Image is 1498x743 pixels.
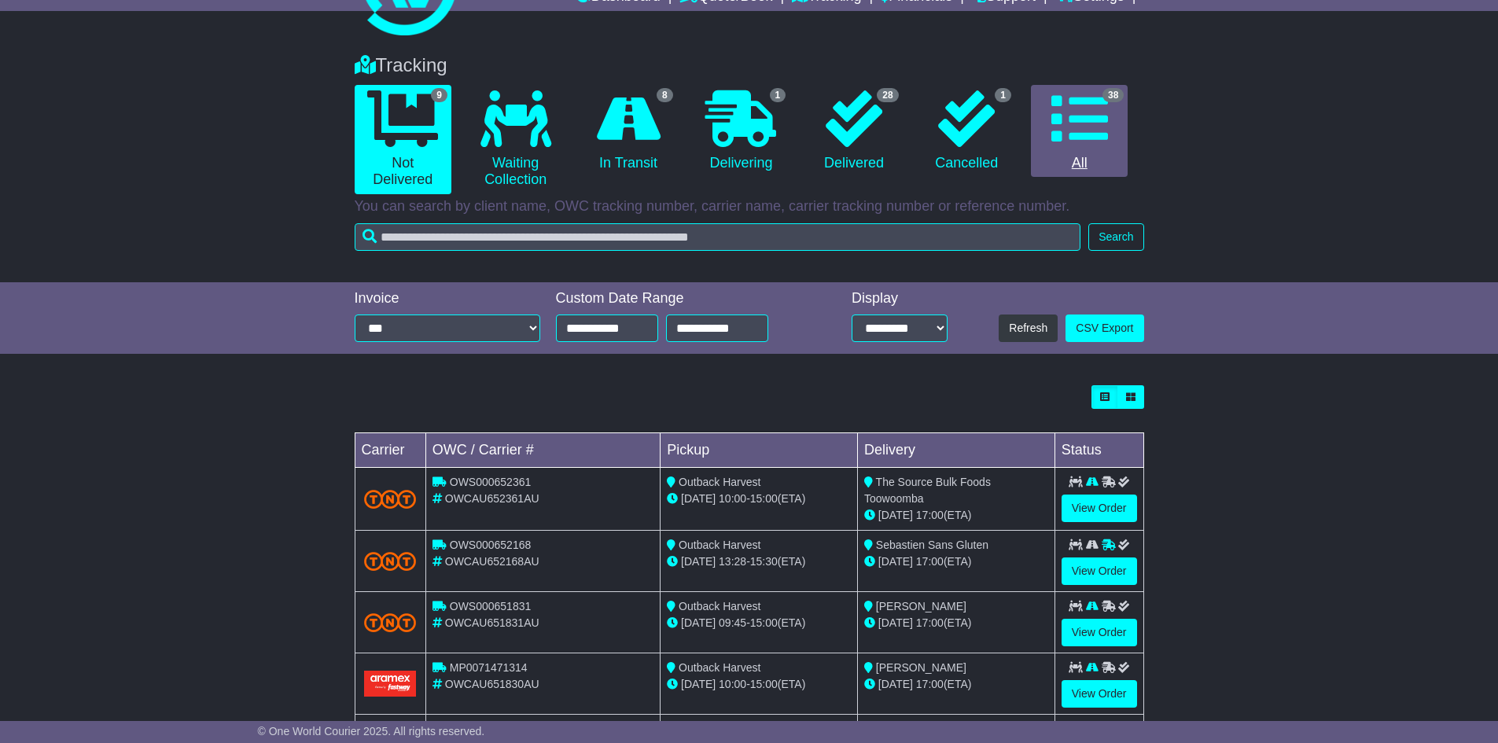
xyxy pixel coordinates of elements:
a: View Order [1062,619,1137,646]
span: [DATE] [878,616,913,629]
p: You can search by client name, OWC tracking number, carrier name, carrier tracking number or refe... [355,198,1144,215]
a: 1 Delivering [693,85,789,178]
div: Custom Date Range [556,290,808,307]
div: - (ETA) [667,554,851,570]
span: OWCAU651830AU [445,678,539,690]
img: TNT_Domestic.png [364,490,416,509]
a: View Order [1062,680,1137,708]
span: Outback Harvest [679,600,760,612]
span: 13:28 [719,555,746,568]
span: 17:00 [916,616,944,629]
span: [DATE] [878,509,913,521]
div: Display [852,290,948,307]
button: Search [1088,223,1143,251]
div: - (ETA) [667,615,851,631]
span: 10:00 [719,678,746,690]
span: 15:00 [750,678,778,690]
span: © One World Courier 2025. All rights reserved. [258,725,485,737]
div: (ETA) [864,615,1048,631]
span: 17:00 [916,555,944,568]
span: The Source Bulk Foods Toowoomba [864,476,991,505]
span: [PERSON_NAME] [876,600,966,612]
span: 17:00 [916,509,944,521]
span: [DATE] [681,616,716,629]
span: OWS000652168 [450,539,532,551]
span: OWCAU652361AU [445,492,539,505]
span: Outback Harvest [679,539,760,551]
td: Status [1054,433,1143,468]
span: Outback Harvest [679,661,760,674]
td: Carrier [355,433,425,468]
a: View Order [1062,495,1137,522]
span: 1 [995,88,1011,102]
img: TNT_Domestic.png [364,552,416,571]
span: 1 [770,88,786,102]
span: 10:00 [719,492,746,505]
span: Outback Harvest [679,476,760,488]
span: OWS000652361 [450,476,532,488]
span: [PERSON_NAME] [876,661,966,674]
span: 15:00 [750,616,778,629]
td: OWC / Carrier # [425,433,660,468]
button: Refresh [999,314,1058,342]
span: [DATE] [681,492,716,505]
span: [DATE] [878,678,913,690]
span: OWCAU651831AU [445,616,539,629]
span: 8 [657,88,673,102]
td: Pickup [661,433,858,468]
img: TNT_Domestic.png [364,613,416,632]
div: - (ETA) [667,676,851,693]
span: OWS000651831 [450,600,532,612]
span: 38 [1102,88,1124,102]
span: OWCAU652168AU [445,555,539,568]
td: Delivery [857,433,1054,468]
span: 15:00 [750,492,778,505]
a: 38 All [1031,85,1128,178]
span: Sebastien Sans Gluten [876,539,988,551]
div: (ETA) [864,554,1048,570]
div: Tracking [347,54,1152,77]
a: CSV Export [1066,314,1143,342]
span: [DATE] [681,678,716,690]
a: Waiting Collection [467,85,564,194]
div: Invoice [355,290,540,307]
span: 28 [877,88,898,102]
span: 09:45 [719,616,746,629]
div: (ETA) [864,507,1048,524]
span: MP0071471314 [450,661,528,674]
a: 1 Cancelled [918,85,1015,178]
span: 9 [431,88,447,102]
a: View Order [1062,557,1137,585]
a: 8 In Transit [580,85,676,178]
a: 28 Delivered [805,85,902,178]
span: 17:00 [916,678,944,690]
div: (ETA) [864,676,1048,693]
span: [DATE] [878,555,913,568]
img: Aramex.png [364,671,416,697]
a: 9 Not Delivered [355,85,451,194]
span: [DATE] [681,555,716,568]
div: - (ETA) [667,491,851,507]
span: 15:30 [750,555,778,568]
